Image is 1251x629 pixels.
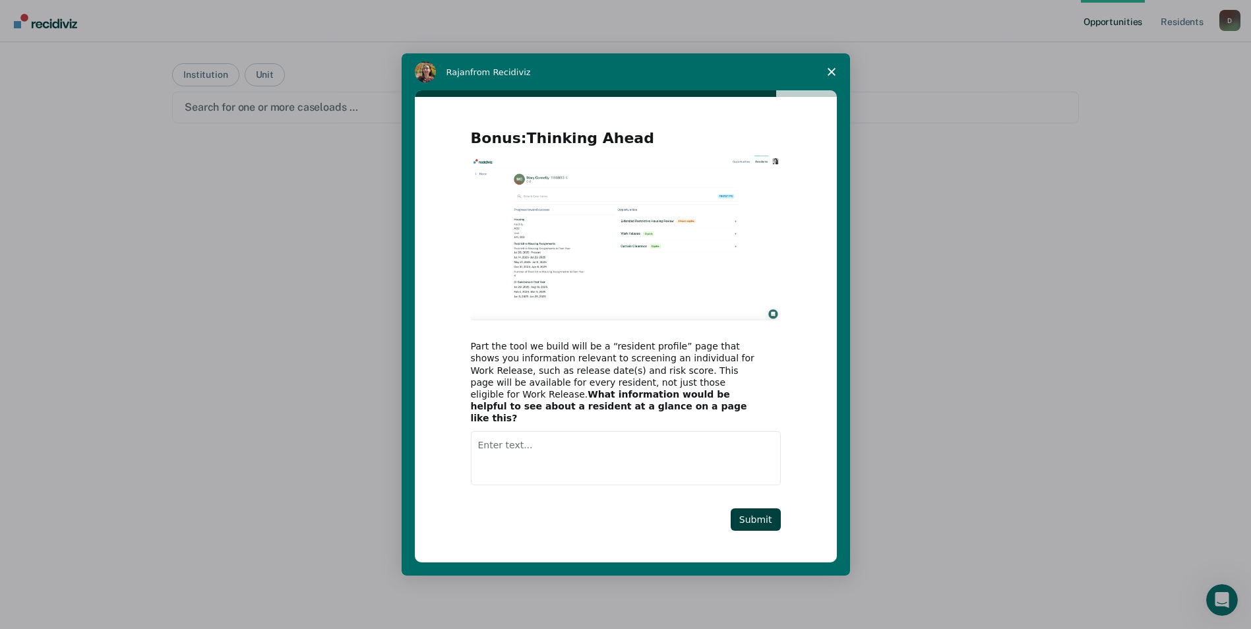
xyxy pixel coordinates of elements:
[527,130,654,146] b: Thinking Ahead
[470,67,531,77] span: from Recidiviz
[446,67,471,77] span: Rajan
[415,61,436,82] img: Profile image for Rajan
[813,53,850,90] span: Close survey
[471,129,781,156] h2: Bonus:
[471,389,747,423] b: What information would be helpful to see about a resident at a glance on a page like this?
[731,508,781,531] button: Submit
[471,431,781,485] textarea: Enter text...
[471,340,761,424] div: Part the tool we build will be a “resident profile” page that shows you information relevant to s...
